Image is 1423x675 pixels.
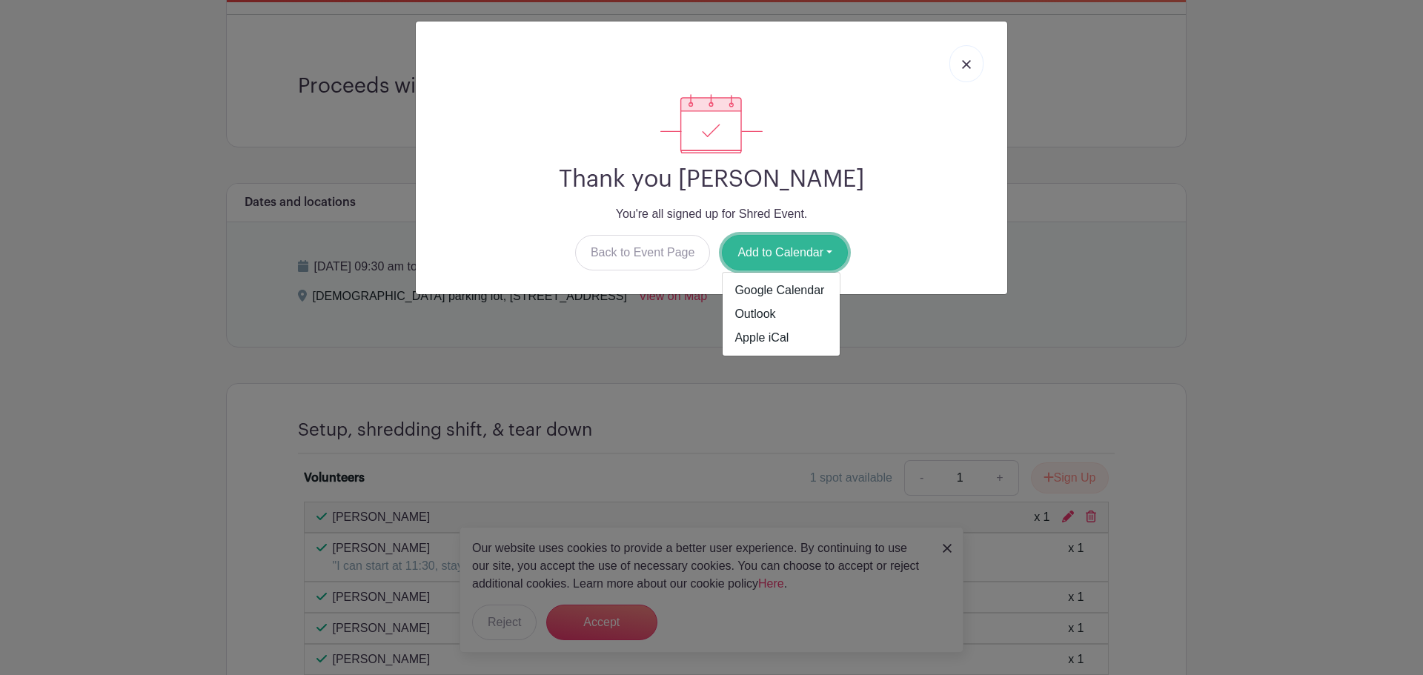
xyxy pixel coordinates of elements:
h2: Thank you [PERSON_NAME] [428,165,995,193]
img: signup_complete-c468d5dda3e2740ee63a24cb0ba0d3ce5d8a4ecd24259e683200fb1569d990c8.svg [660,94,763,153]
p: You're all signed up for Shred Event. [428,205,995,223]
a: Google Calendar [723,279,840,302]
a: Outlook [723,302,840,326]
a: Apple iCal [723,326,840,350]
a: Back to Event Page [575,235,711,270]
img: close_button-5f87c8562297e5c2d7936805f587ecaba9071eb48480494691a3f1689db116b3.svg [962,60,971,69]
button: Add to Calendar [722,235,848,270]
